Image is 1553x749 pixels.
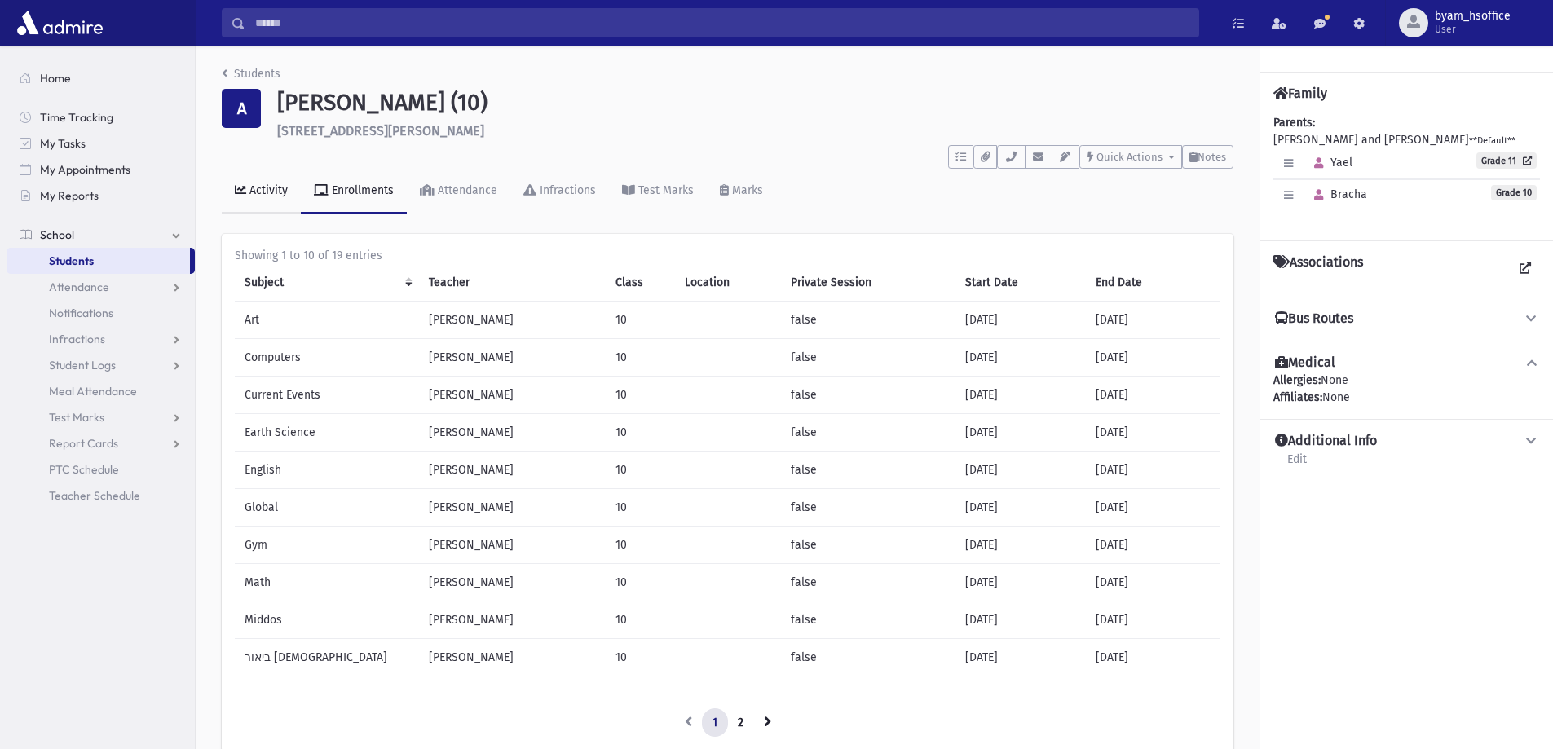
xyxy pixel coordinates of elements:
span: Grade 10 [1491,185,1537,200]
td: [DATE] [1086,451,1220,488]
td: Math [235,563,419,601]
td: 10 [606,451,675,488]
a: Attendance [407,169,510,214]
span: Report Cards [49,436,118,451]
a: Students [7,248,190,274]
span: Students [49,253,94,268]
a: Student Logs [7,352,195,378]
button: Quick Actions [1079,145,1182,169]
td: [PERSON_NAME] [419,413,606,451]
h4: Medical [1275,355,1335,372]
td: [DATE] [1086,526,1220,563]
span: Teacher Schedule [49,488,140,503]
td: Art [235,301,419,338]
th: Location [675,264,781,302]
div: None [1273,389,1540,406]
td: [DATE] [955,601,1086,638]
td: [DATE] [1086,338,1220,376]
a: School [7,222,195,248]
td: Current Events [235,376,419,413]
a: Infractions [510,169,609,214]
td: 10 [606,301,675,338]
div: Enrollments [329,183,394,197]
td: [PERSON_NAME] [419,526,606,563]
div: A [222,89,261,128]
div: Activity [246,183,288,197]
td: [PERSON_NAME] [419,601,606,638]
a: Teacher Schedule [7,482,195,509]
td: [DATE] [955,376,1086,413]
td: [DATE] [955,638,1086,676]
div: Attendance [435,183,497,197]
a: Attendance [7,274,195,300]
span: Notifications [49,306,113,320]
button: Notes [1182,145,1233,169]
a: Time Tracking [7,104,195,130]
td: [DATE] [955,563,1086,601]
a: Home [7,65,195,91]
span: My Tasks [40,136,86,151]
td: [DATE] [955,413,1086,451]
td: Middos [235,601,419,638]
td: 10 [606,413,675,451]
a: Report Cards [7,430,195,456]
b: Allergies: [1273,373,1321,387]
span: byam_hsoffice [1435,10,1511,23]
td: 10 [606,601,675,638]
span: PTC Schedule [49,462,119,477]
td: false [781,488,955,526]
b: Affiliates: [1273,390,1322,404]
span: Attendance [49,280,109,294]
span: Time Tracking [40,110,113,125]
td: [PERSON_NAME] [419,563,606,601]
span: Bracha [1307,187,1367,201]
td: false [781,601,955,638]
td: 10 [606,638,675,676]
td: false [781,413,955,451]
td: [DATE] [1086,638,1220,676]
h4: Additional Info [1275,433,1377,450]
a: Enrollments [301,169,407,214]
span: Student Logs [49,358,116,372]
td: 10 [606,563,675,601]
a: Students [222,67,280,81]
td: [DATE] [1086,301,1220,338]
td: [DATE] [955,338,1086,376]
td: false [781,526,955,563]
div: None [1273,372,1540,406]
span: Quick Actions [1096,151,1163,163]
td: false [781,563,955,601]
th: Subject [235,264,419,302]
td: [PERSON_NAME] [419,638,606,676]
a: Test Marks [7,404,195,430]
a: Grade 11 [1476,152,1537,169]
nav: breadcrumb [222,65,280,89]
a: My Reports [7,183,195,209]
h4: Bus Routes [1275,311,1353,328]
span: Test Marks [49,410,104,425]
td: [DATE] [1086,413,1220,451]
div: Test Marks [635,183,694,197]
a: Meal Attendance [7,378,195,404]
h4: Associations [1273,254,1363,284]
th: Class [606,264,675,302]
td: false [781,451,955,488]
span: Meal Attendance [49,384,137,399]
td: [PERSON_NAME] [419,488,606,526]
div: Infractions [536,183,596,197]
a: 1 [702,708,728,738]
th: Teacher [419,264,606,302]
th: Start Date [955,264,1086,302]
td: false [781,338,955,376]
a: Activity [222,169,301,214]
span: Home [40,71,71,86]
a: View all Associations [1511,254,1540,284]
th: Private Session [781,264,955,302]
td: 10 [606,376,675,413]
td: Computers [235,338,419,376]
a: Notifications [7,300,195,326]
div: Showing 1 to 10 of 19 entries [235,247,1220,264]
td: [PERSON_NAME] [419,301,606,338]
input: Search [245,8,1198,37]
a: My Appointments [7,156,195,183]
